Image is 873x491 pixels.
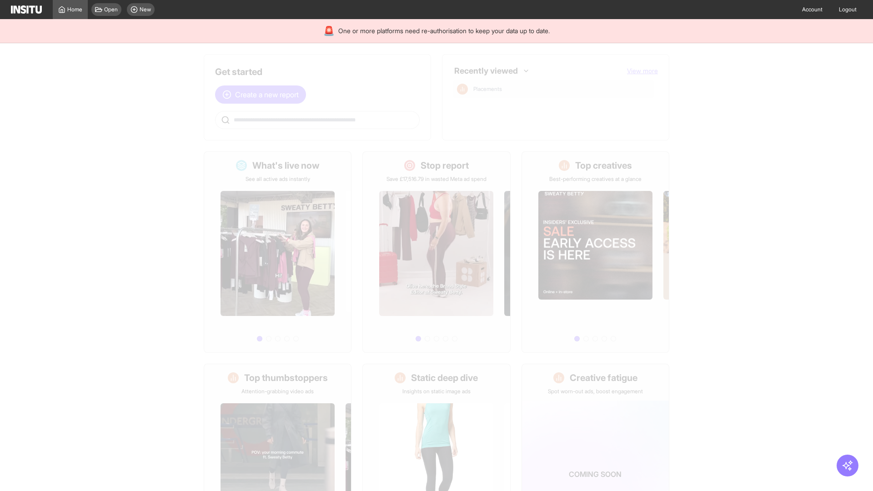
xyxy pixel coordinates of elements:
span: New [140,6,151,13]
span: Open [104,6,118,13]
img: Logo [11,5,42,14]
div: 🚨 [323,25,335,37]
span: Home [67,6,82,13]
span: One or more platforms need re-authorisation to keep your data up to date. [338,26,550,35]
